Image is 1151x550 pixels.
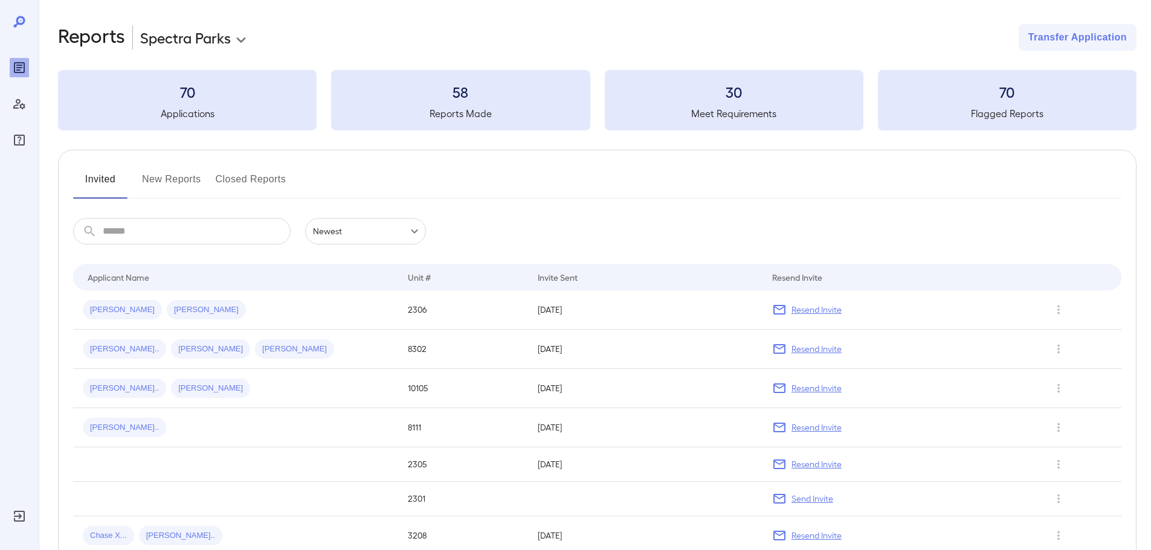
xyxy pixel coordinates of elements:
[10,58,29,77] div: Reports
[398,447,528,482] td: 2305
[167,304,246,316] span: [PERSON_NAME]
[88,270,149,284] div: Applicant Name
[398,330,528,369] td: 8302
[10,507,29,526] div: Log Out
[408,270,431,284] div: Unit #
[792,304,842,316] p: Resend Invite
[792,458,842,470] p: Resend Invite
[878,82,1136,101] h3: 70
[528,408,762,447] td: [DATE]
[528,369,762,408] td: [DATE]
[1049,379,1068,398] button: Row Actions
[83,422,166,433] span: [PERSON_NAME]..
[83,530,134,542] span: Chase X...
[58,70,1136,130] summary: 70Applications58Reports Made30Meet Requirements70Flagged Reports
[792,382,842,394] p: Resend Invite
[1049,455,1068,474] button: Row Actions
[10,94,29,114] div: Manage Users
[792,529,842,542] p: Resend Invite
[142,170,201,199] button: New Reports
[605,82,863,101] h3: 30
[255,344,334,355] span: [PERSON_NAME]
[171,383,250,394] span: [PERSON_NAME]
[305,218,426,245] div: Newest
[605,106,863,121] h5: Meet Requirements
[1049,489,1068,508] button: Row Actions
[83,304,162,316] span: [PERSON_NAME]
[58,106,317,121] h5: Applications
[1049,526,1068,545] button: Row Actions
[58,82,317,101] h3: 70
[331,106,590,121] h5: Reports Made
[331,82,590,101] h3: 58
[792,421,842,433] p: Resend Invite
[58,24,125,51] h2: Reports
[528,290,762,330] td: [DATE]
[171,344,250,355] span: [PERSON_NAME]
[216,170,286,199] button: Closed Reports
[1049,339,1068,359] button: Row Actions
[10,130,29,150] div: FAQ
[1049,300,1068,319] button: Row Actions
[83,383,166,394] span: [PERSON_NAME]..
[1049,418,1068,437] button: Row Actions
[398,369,528,408] td: 10105
[73,170,127,199] button: Invited
[398,408,528,447] td: 8111
[83,344,166,355] span: [PERSON_NAME]..
[792,493,833,505] p: Send Invite
[140,28,231,47] p: Spectra Parks
[139,530,222,542] span: [PERSON_NAME]..
[792,343,842,355] p: Resend Invite
[528,447,762,482] td: [DATE]
[398,482,528,516] td: 2301
[398,290,528,330] td: 2306
[878,106,1136,121] h5: Flagged Reports
[528,330,762,369] td: [DATE]
[538,270,578,284] div: Invite Sent
[772,270,822,284] div: Resend Invite
[1019,24,1136,51] button: Transfer Application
